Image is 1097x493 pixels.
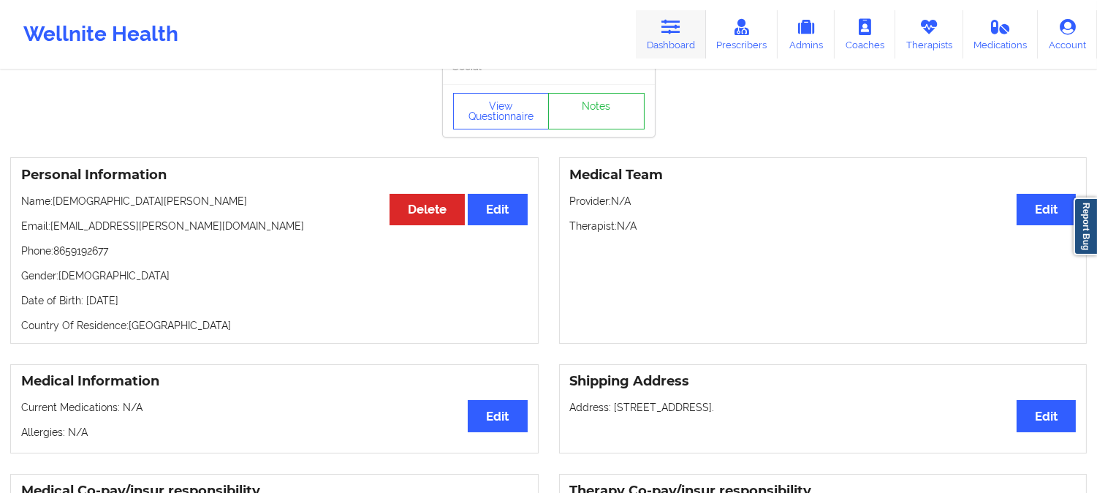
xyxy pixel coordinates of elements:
button: Delete [390,194,465,225]
p: Current Medications: N/A [21,400,528,415]
a: Coaches [835,10,895,59]
a: Prescribers [706,10,778,59]
a: Therapists [895,10,963,59]
a: Admins [778,10,835,59]
p: Gender: [DEMOGRAPHIC_DATA] [21,268,528,283]
h3: Medical Information [21,373,528,390]
button: Edit [468,400,527,432]
button: Edit [468,194,527,225]
h3: Shipping Address [570,373,1077,390]
button: Edit [1017,400,1076,432]
button: Edit [1017,194,1076,225]
a: Notes [548,93,645,129]
a: Dashboard [636,10,706,59]
p: Country Of Residence: [GEOGRAPHIC_DATA] [21,318,528,333]
p: Date of Birth: [DATE] [21,293,528,308]
p: Phone: 8659192677 [21,244,528,258]
h3: Medical Team [570,167,1077,184]
p: Address: [STREET_ADDRESS]. [570,400,1077,415]
p: Name: [DEMOGRAPHIC_DATA][PERSON_NAME] [21,194,528,208]
h3: Personal Information [21,167,528,184]
a: Medications [963,10,1039,59]
p: Email: [EMAIL_ADDRESS][PERSON_NAME][DOMAIN_NAME] [21,219,528,233]
p: Therapist: N/A [570,219,1077,233]
p: Allergies: N/A [21,425,528,440]
p: Provider: N/A [570,194,1077,208]
a: Account [1038,10,1097,59]
button: View Questionnaire [453,93,550,129]
a: Report Bug [1074,197,1097,255]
